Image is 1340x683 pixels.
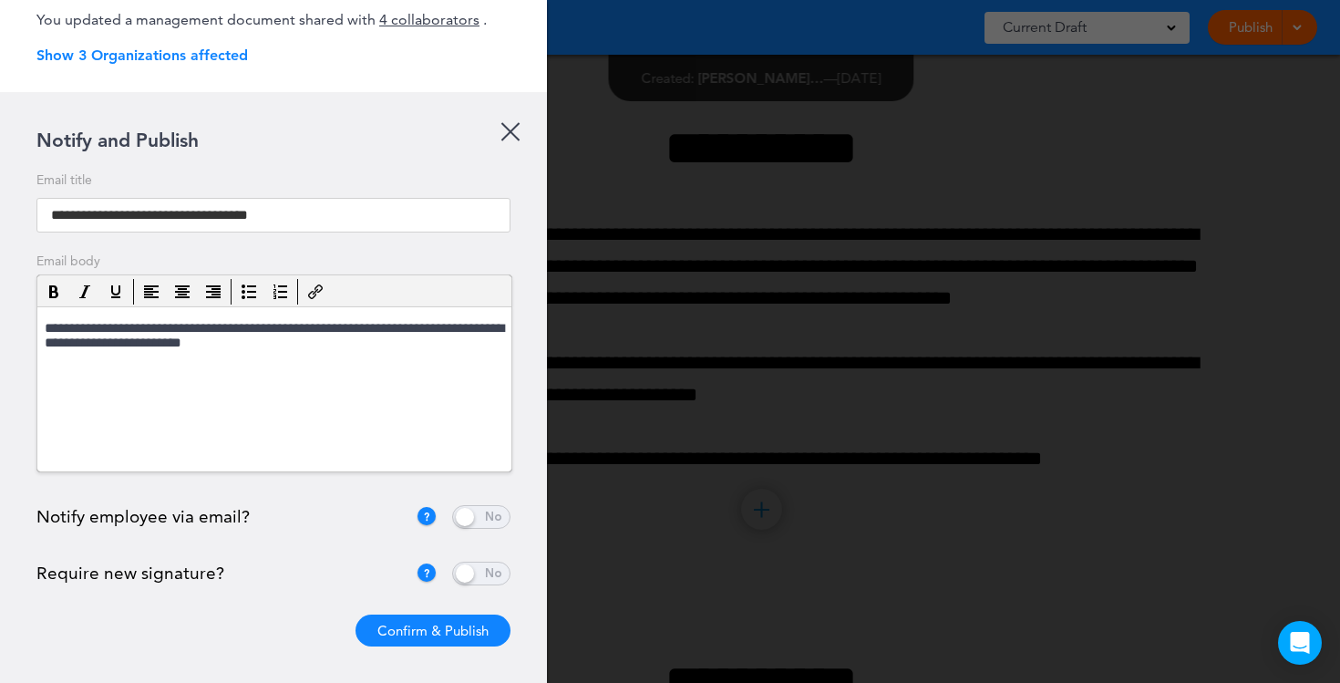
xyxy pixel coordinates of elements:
[36,11,547,28] p: You updated a management document shared with .
[36,254,510,267] span: Email body
[36,173,510,186] span: Email title
[234,279,263,305] div: Bullet list
[356,615,510,647] button: Confirm & Publish
[137,279,166,305] div: Align left
[199,279,228,305] div: Align right
[416,563,438,585] img: tooltip_icon.svg
[168,279,197,305] div: Align center
[36,129,510,151] p: Notify and Publish
[379,11,479,28] span: 4 collaborators
[37,307,511,471] iframe: Rich Text Area. Press ALT-F9 for menu. Press ALT-F10 for toolbar. Press ALT-0 for help
[36,564,416,582] div: Require new signature?
[70,279,99,305] div: Italic
[39,279,68,305] div: Bold
[36,508,416,525] div: Notify employee via email?
[101,279,130,305] div: Underline
[301,279,330,305] div: Insert/edit link
[265,279,294,305] div: Numbered list
[1278,621,1322,665] div: Open Intercom Messenger
[36,47,547,64] p: Show 3 Organizations affected
[416,506,438,528] img: tooltip_icon.svg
